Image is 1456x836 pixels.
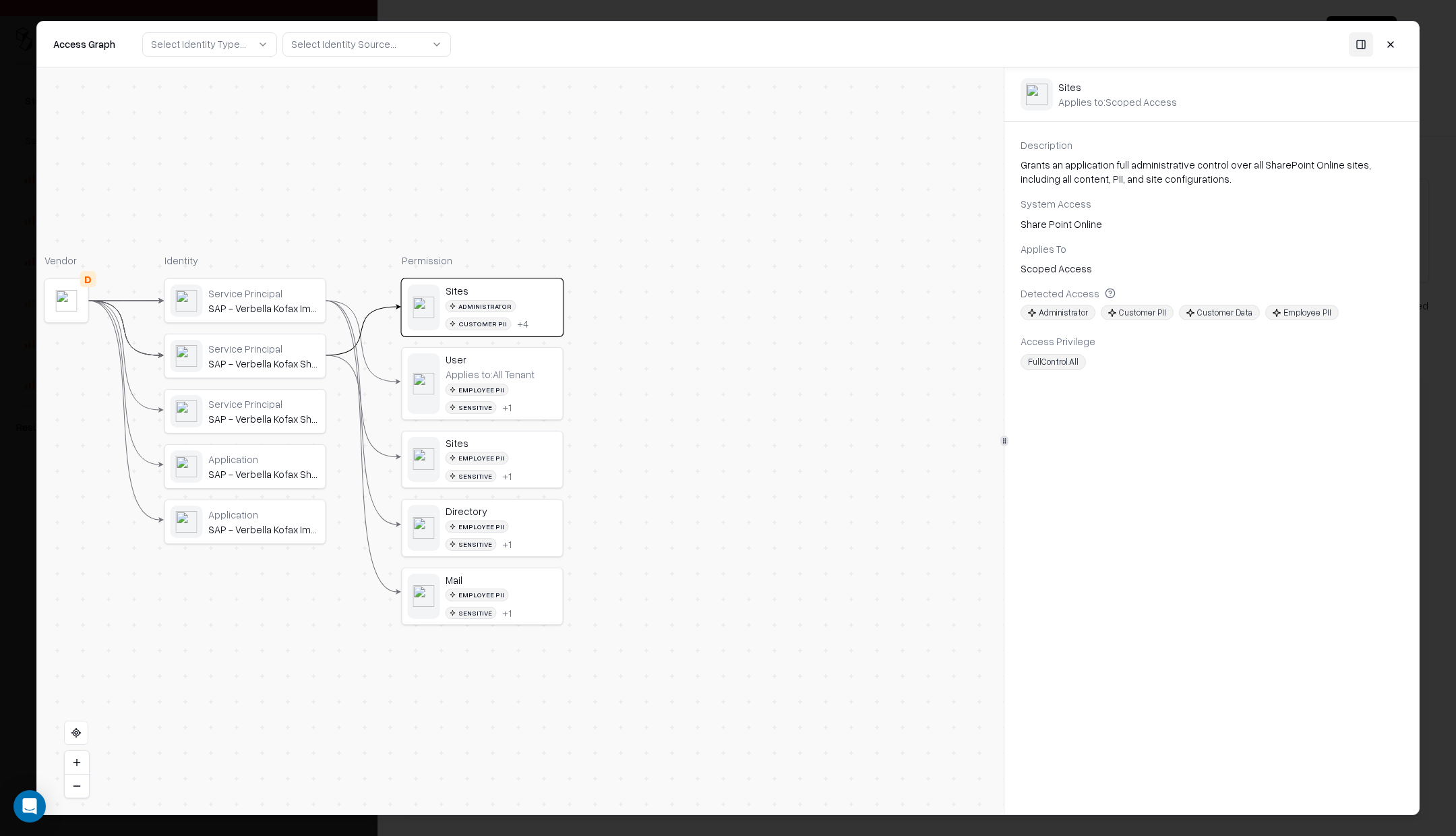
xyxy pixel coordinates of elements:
[517,318,528,330] button: +4
[1058,81,1177,93] div: Sites
[208,523,320,535] div: SAP - Verbella Kofax Import Connector
[446,520,509,533] div: Employee PII
[208,453,320,465] div: Application
[446,300,516,313] div: Administrator
[1026,84,1048,105] img: entra
[502,401,512,413] button: +1
[402,253,564,268] div: Permission
[502,470,512,482] button: +1
[446,452,509,465] div: Employee PII
[142,32,277,57] button: Select Identity Type...
[208,302,320,314] div: SAP - Verbella Kofax Import Connector
[502,401,512,413] div: + 1
[1021,217,1403,231] div: Share Point Online
[208,342,320,355] div: Service Principal
[44,253,89,268] div: Vendor
[164,253,326,268] div: Identity
[208,357,320,369] div: SAP - Verbella Kofax Sharepoint Connector
[1179,305,1260,320] div: Customer Data
[446,437,557,449] div: Sites
[282,32,451,57] button: Select Identity Source...
[208,413,320,425] div: SAP - Verbella Kofax Sharepoint Connector
[446,318,512,330] div: Customer PII
[208,398,320,410] div: Service Principal
[446,607,497,620] div: Sensitive
[208,287,320,299] div: Service Principal
[1021,305,1095,320] div: Administrator
[291,37,396,51] div: Select Identity Source...
[1021,242,1403,256] div: Applies To
[517,318,528,330] div: + 4
[1021,262,1403,276] div: Scoped Access
[502,470,512,482] div: + 1
[1021,158,1403,186] div: Grants an application full administrative control over all SharePoint Online sites, including all...
[446,353,557,365] div: User
[446,384,509,396] div: Employee PII
[80,271,96,287] div: D
[1021,354,1086,369] div: FullControl.All
[446,538,497,551] div: Sensitive
[446,368,535,380] div: Applies to: All Tenant
[1021,334,1403,349] div: Access Privilege
[1265,305,1339,320] div: Employee PII
[151,37,246,51] div: Select Identity Type...
[502,538,512,550] div: + 1
[502,538,512,550] button: +1
[1021,287,1403,299] div: Detected Access
[446,574,557,586] div: Mail
[1021,138,1403,152] div: Description
[1021,197,1403,211] div: System Access
[1101,305,1174,320] div: Customer PII
[53,37,115,51] div: Access Graph
[446,505,557,517] div: Directory
[446,285,557,297] div: Sites
[446,470,497,483] div: Sensitive
[502,607,512,619] button: +1
[208,508,320,520] div: Application
[208,468,320,480] div: SAP - Verbella Kofax Sharepoint Connector
[502,607,512,619] div: + 1
[446,589,509,601] div: Employee PII
[1058,96,1177,108] div: Applies to: Scoped Access
[446,401,497,414] div: Sensitive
